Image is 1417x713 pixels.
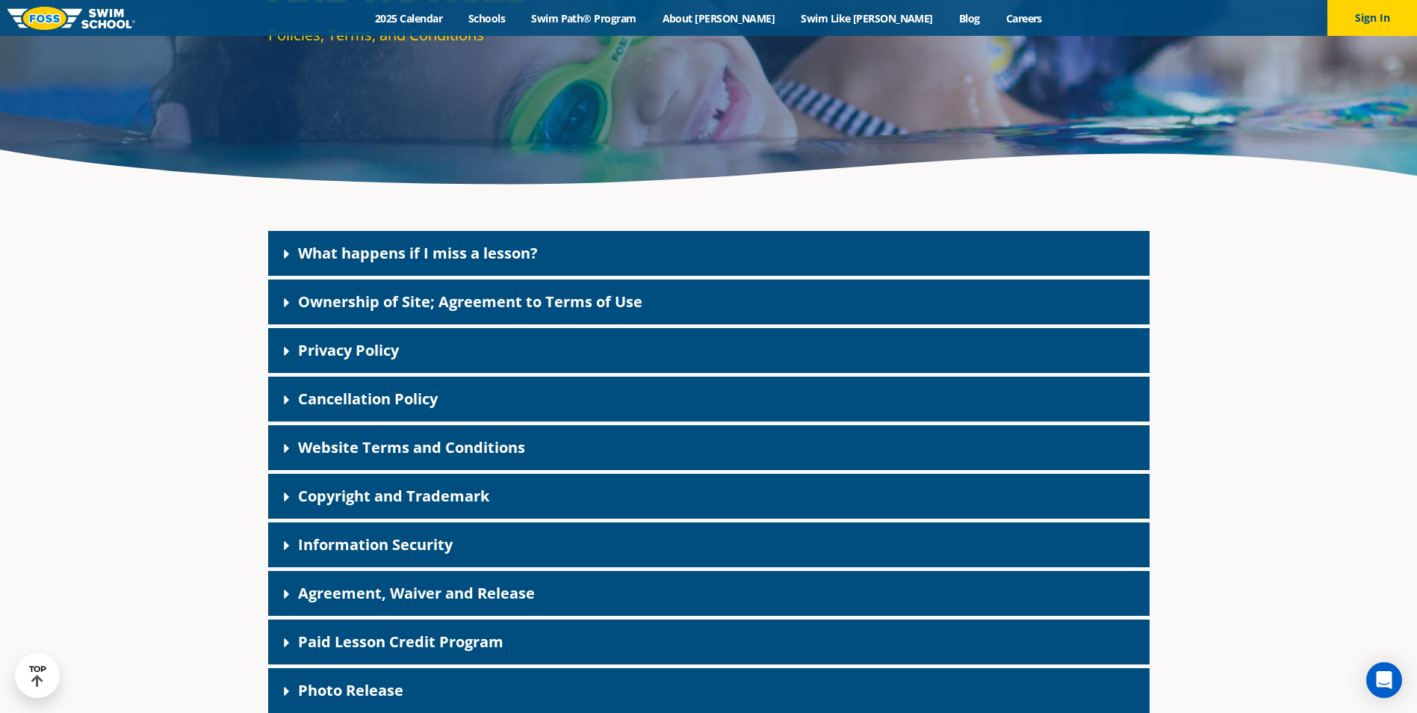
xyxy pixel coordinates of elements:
[298,340,399,360] a: Privacy Policy
[649,11,788,25] a: About [PERSON_NAME]
[298,583,535,603] a: Agreement, Waiver and Release
[268,425,1150,470] div: Website Terms and Conditions
[298,291,642,312] a: Ownership of Site; Agreement to Terms of Use
[298,632,503,652] a: Paid Lesson Credit Program
[946,11,993,25] a: Blog
[268,571,1150,616] div: Agreement, Waiver and Release
[788,11,946,25] a: Swim Like [PERSON_NAME]
[268,231,1150,276] div: What happens if I miss a lesson?
[268,377,1150,422] div: Cancellation Policy
[268,328,1150,373] div: Privacy Policy
[298,437,525,457] a: Website Terms and Conditions
[518,11,649,25] a: Swim Path® Program
[298,243,538,263] a: What happens if I miss a lesson?
[7,7,135,30] img: FOSS Swim School Logo
[298,534,453,555] a: Information Security
[268,280,1150,324] div: Ownership of Site; Agreement to Terms of Use
[298,680,403,700] a: Photo Release
[362,11,456,25] a: 2025 Calendar
[298,486,489,506] a: Copyright and Trademark
[268,668,1150,713] div: Photo Release
[298,389,438,409] a: Cancellation Policy
[29,664,46,688] div: TOP
[456,11,518,25] a: Schools
[993,11,1055,25] a: Careers
[1366,662,1402,698] div: Open Intercom Messenger
[268,620,1150,664] div: Paid Lesson Credit Program
[268,522,1150,567] div: Information Security
[268,474,1150,519] div: Copyright and Trademark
